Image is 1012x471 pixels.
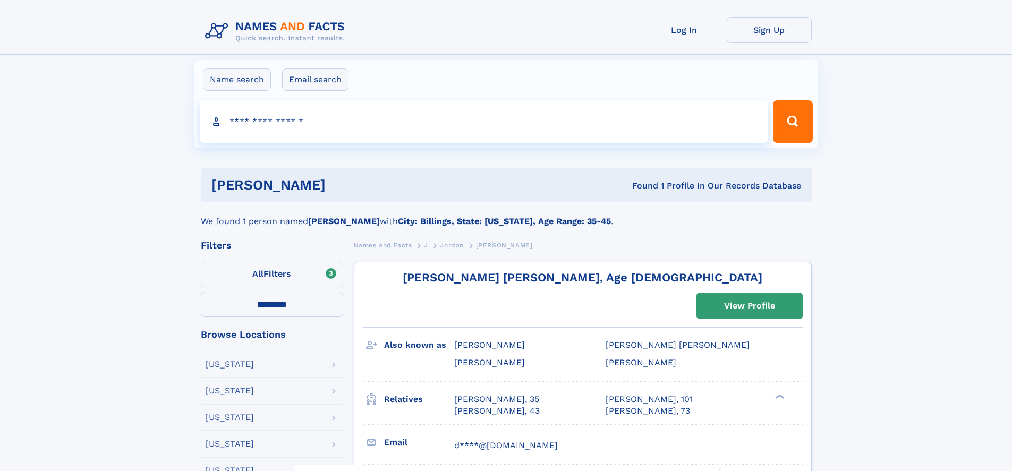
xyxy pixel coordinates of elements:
label: Filters [201,262,343,287]
input: search input [200,100,769,143]
a: [PERSON_NAME], 73 [606,405,690,417]
div: We found 1 person named with . [201,202,812,228]
h3: Email [384,433,454,451]
div: [US_STATE] [206,387,254,395]
span: Jordan [440,242,464,249]
a: Log In [642,17,727,43]
a: [PERSON_NAME], 43 [454,405,540,417]
b: City: Billings, State: [US_STATE], Age Range: 35-45 [398,216,611,226]
label: Name search [203,68,271,91]
span: All [252,269,263,279]
button: Search Button [773,100,812,143]
a: [PERSON_NAME] [PERSON_NAME], Age [DEMOGRAPHIC_DATA] [403,271,762,284]
span: [PERSON_NAME] [454,357,525,367]
div: [US_STATE] [206,413,254,422]
a: Sign Up [727,17,812,43]
div: Browse Locations [201,330,343,339]
h1: [PERSON_NAME] [211,178,479,192]
div: View Profile [724,294,775,318]
a: J [424,238,428,252]
div: [US_STATE] [206,360,254,369]
div: Found 1 Profile In Our Records Database [479,180,801,192]
span: [PERSON_NAME] [PERSON_NAME] [606,340,750,350]
b: [PERSON_NAME] [308,216,380,226]
div: [US_STATE] [206,440,254,448]
label: Email search [282,68,348,91]
a: View Profile [697,293,802,319]
div: ❯ [772,393,785,400]
img: Logo Names and Facts [201,17,354,46]
a: Names and Facts [354,238,412,252]
span: [PERSON_NAME] [606,357,676,367]
h3: Relatives [384,390,454,408]
span: [PERSON_NAME] [476,242,533,249]
span: J [424,242,428,249]
a: [PERSON_NAME], 101 [606,393,693,405]
div: Filters [201,241,343,250]
h3: Also known as [384,336,454,354]
a: [PERSON_NAME], 35 [454,393,539,405]
a: Jordan [440,238,464,252]
span: [PERSON_NAME] [454,340,525,350]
